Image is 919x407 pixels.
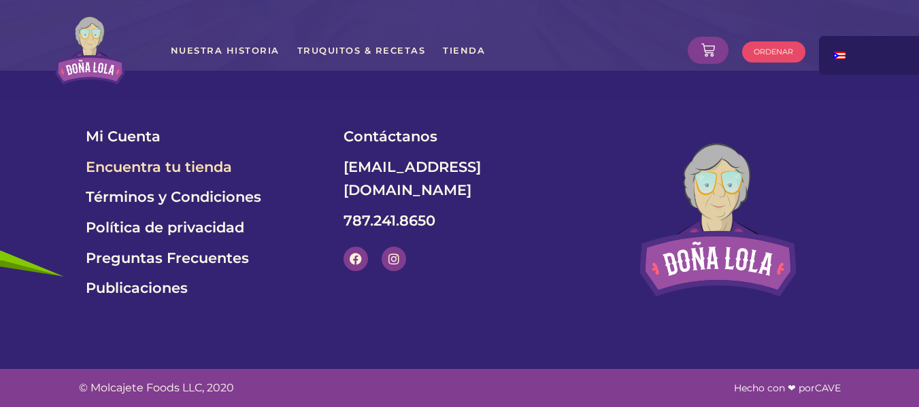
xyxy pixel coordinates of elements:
[815,382,841,394] a: CAVE
[86,125,161,149] span: Mi Cuenta
[86,185,317,209] a: Términos y Condiciones
[344,209,575,233] a: 787.241.8650
[833,52,846,60] img: Spanish
[742,41,805,63] a: ORDENAR
[86,277,317,300] a: Publicaciones
[79,376,453,400] div: © Molcajete Foods LLC, 2020
[86,156,232,179] span: Encuentra tu tienda
[86,185,261,209] span: Términos y Condiciones
[344,125,437,149] span: Contáctanos
[344,209,435,233] span: 787.241.8650
[754,48,793,56] span: ORDENAR
[86,216,244,240] span: Política de privacidad
[170,38,280,63] a: Nuestra Historia
[86,247,317,270] a: Preguntas Frecuentes
[86,247,249,270] span: Preguntas Frecuentes
[86,216,317,240] a: Política de privacidad
[86,156,317,179] a: Encuentra tu tienda
[344,125,575,149] a: Contáctanos
[344,156,575,202] a: [EMAIL_ADDRESS][DOMAIN_NAME]
[170,38,675,63] nav: Menu
[86,277,188,300] span: Publicaciones
[297,38,427,63] a: Truquitos & Recetas
[442,38,486,63] a: Tienda
[86,125,317,149] a: Mi Cuenta
[467,376,841,400] div: Hecho con ❤ por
